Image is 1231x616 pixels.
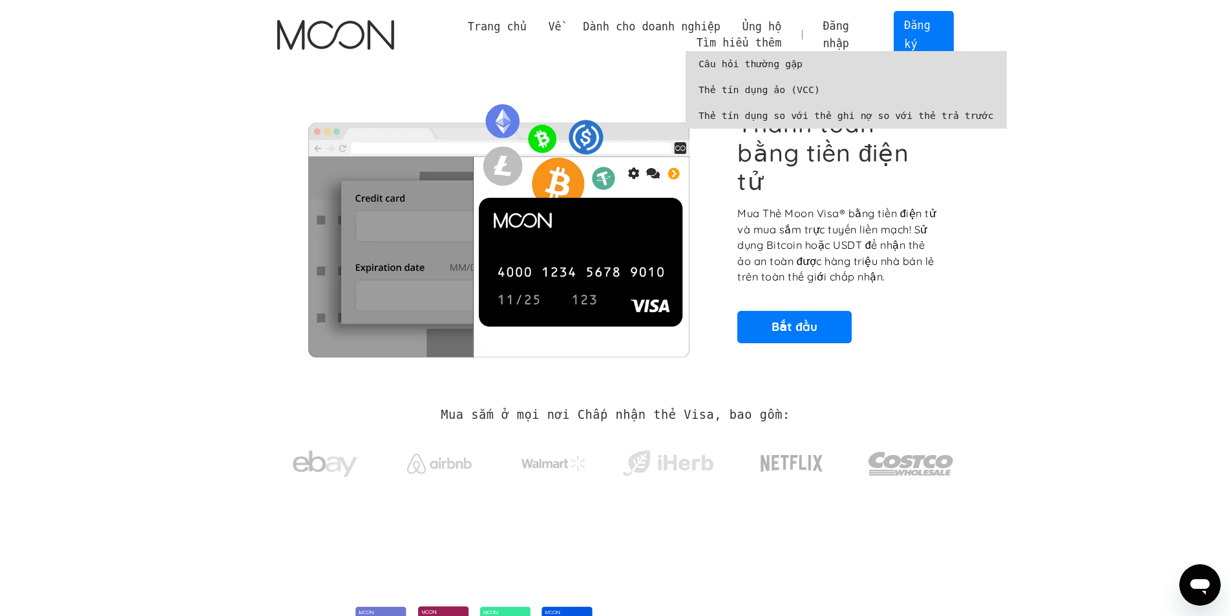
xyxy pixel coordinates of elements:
[620,447,716,480] img: iHerb
[1179,564,1221,606] iframe: Nút khởi động cửa sổ tin nhắn
[583,20,721,33] font: Dành cho doanh nghiệp
[686,103,1007,129] a: Thẻ tín dụng so với thẻ ghi nợ so với thẻ trả trước
[686,77,1007,103] a: Thẻ tín dụng ảo (VCC)
[548,20,561,33] font: Về
[277,20,394,50] img: Logo Mặt Trăng
[686,35,792,51] div: Tìm hiểu thêm
[742,20,782,33] font: Ủng hộ
[699,110,994,122] font: Thẻ tín dụng so với thẻ ghi nợ so với thẻ trả trước
[699,84,820,96] font: Thẻ tín dụng ảo (VCC)
[391,441,487,480] a: Airbnb
[457,19,538,35] a: Trang chủ
[538,19,573,35] div: Về
[277,20,394,50] a: trang chủ
[737,109,909,196] font: Thanh toán bằng tiền điện tử
[737,311,852,343] a: Bắt đầu
[737,207,936,283] font: Mua Thẻ Moon Visa® bằng tiền điện tử và mua sắm trực tuyến liền mạch! Sử dụng Bitcoin hoặc USDT đ...
[734,434,850,486] a: Netflix
[293,443,357,484] img: ebay
[772,319,817,334] font: Bắt đầu
[731,19,792,35] div: Ủng hộ
[686,51,1007,77] a: Câu hỏi thường gặp
[686,51,1007,129] nav: Tìm hiểu thêm
[823,19,849,50] font: Đăng nhập
[277,430,374,491] a: ebay
[868,427,954,494] a: Costco
[620,434,716,487] a: iHerb
[441,408,790,421] font: Mua sắm ở mọi nơi Chấp nhận thẻ Visa, bao gồm:
[505,443,602,478] a: Walmart
[697,36,782,49] font: Tìm hiểu thêm
[894,11,954,59] a: Đăng ký
[468,20,527,33] font: Trang chủ
[277,95,720,357] img: Thẻ Moon Cards cho phép bạn chi tiêu tiền điện tử ở bất kỳ nơi nào chấp nhận thẻ Visa.
[868,440,954,488] img: Costco
[904,19,931,50] font: Đăng ký
[812,12,884,58] a: Đăng nhập
[407,454,472,474] img: Airbnb
[759,447,824,480] img: Netflix
[573,19,731,35] div: Dành cho doanh nghiệp
[521,456,586,471] img: Walmart
[699,58,803,70] font: Câu hỏi thường gặp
